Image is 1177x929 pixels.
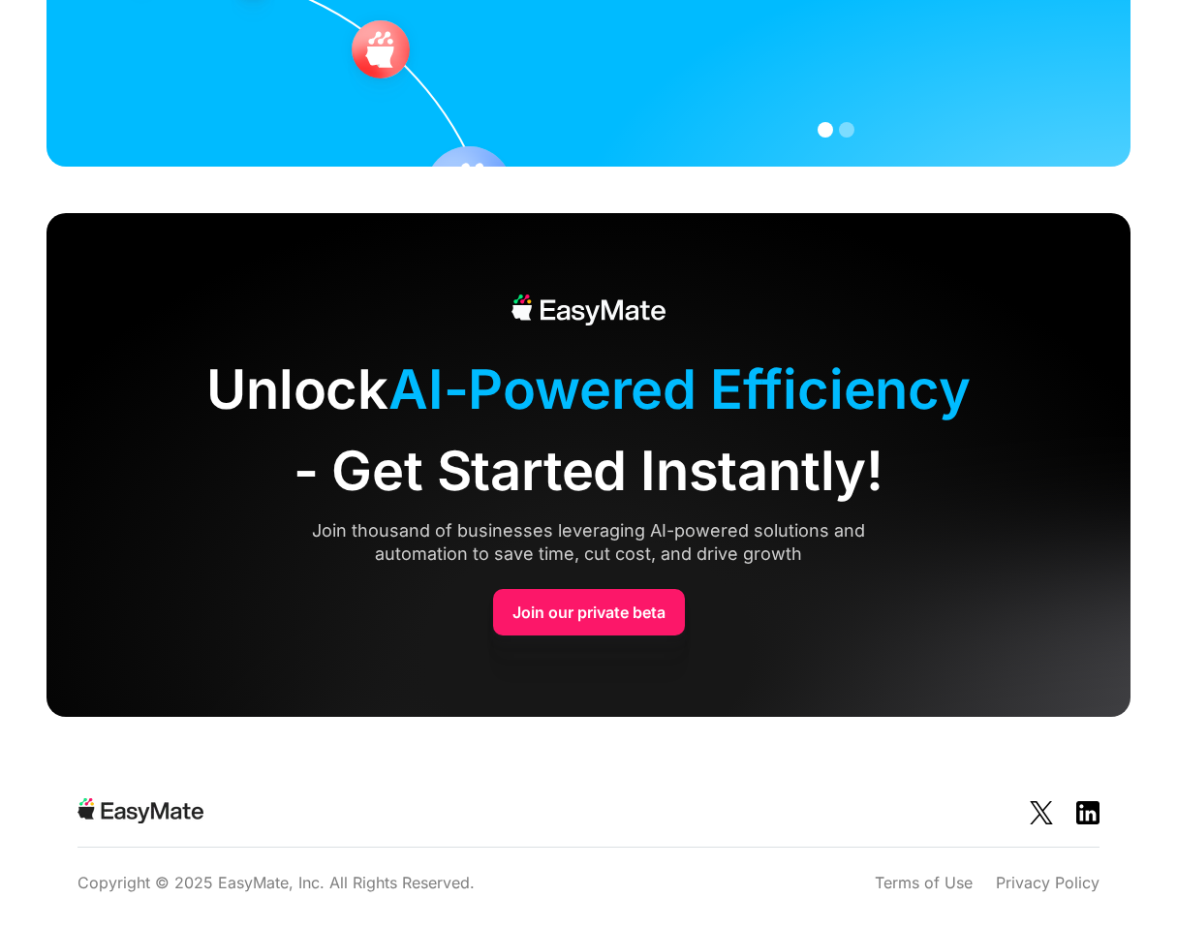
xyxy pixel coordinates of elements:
a: Privacy Policy [996,871,1100,894]
img: Social Icon [1076,801,1100,824]
span: AI-Powered Efficiency [388,356,971,422]
img: Social Icon [1030,801,1053,824]
a: Join our private beta [493,589,685,635]
span: - Get Started Instantly! [294,430,883,511]
p: Copyright © 2025 EasyMate, Inc. All Rights Reserved. [77,871,475,894]
div: Show slide 1 of 2 [818,122,833,138]
a: Terms of Use [875,871,973,894]
div: Unlock [70,349,1107,511]
div: Join thousand of businesses leveraging AI-powered solutions and automation to save time, cut cost... [274,519,904,566]
div: Show slide 2 of 2 [839,122,854,138]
